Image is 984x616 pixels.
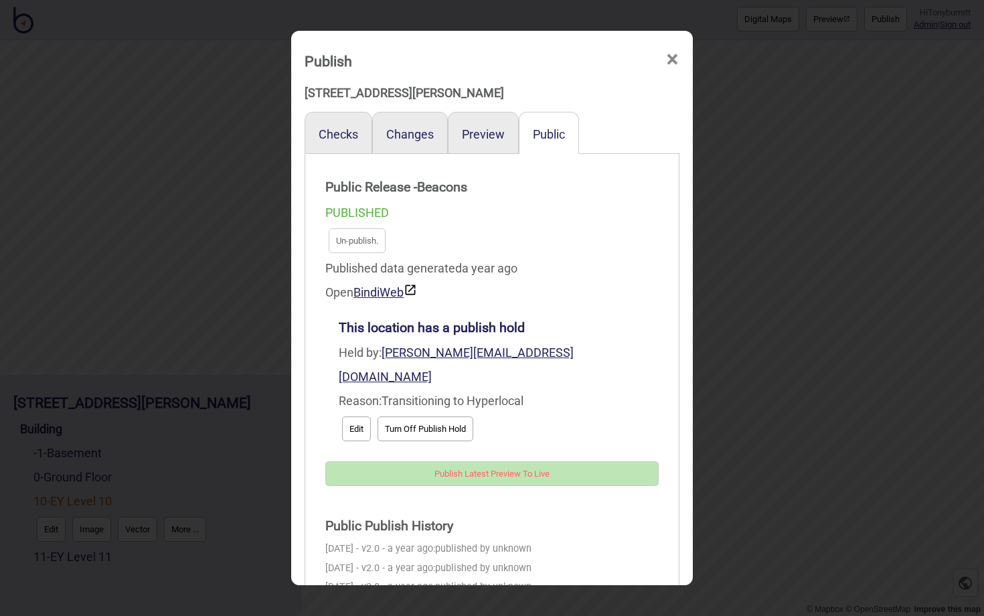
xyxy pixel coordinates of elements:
a: [PERSON_NAME][EMAIL_ADDRESS][DOMAIN_NAME] [339,345,574,384]
span: published by unknown [435,562,531,574]
strong: Public Release - Beacons [325,174,659,201]
span: published by unknown [435,543,531,554]
button: Edit [342,416,371,441]
strong: Public Publish History [325,513,659,540]
span: published by unknown [435,581,531,593]
button: Turn Off Publish Hold [378,416,473,441]
div: [DATE] - v2.0 - a year ago: [325,578,659,597]
div: Held by: [339,341,645,389]
div: Publish [305,47,352,76]
a: BindiWeb [353,285,417,299]
div: Open [325,281,659,305]
button: Un-publish. [329,228,386,253]
button: Checks [319,127,358,141]
div: Reason: Transitioning to Hyperlocal [339,389,645,413]
div: [DATE] - v2.0 - a year ago: [325,559,659,579]
button: Public [533,127,565,141]
button: Changes [386,127,434,141]
div: [STREET_ADDRESS][PERSON_NAME] [305,81,679,105]
button: Publish Latest Preview To Live [325,461,659,486]
strong: This location has a publish hold [339,315,645,341]
div: [DATE] - v2.0 - a year ago: [325,540,659,559]
span: PUBLISHED [325,206,389,220]
button: Preview [462,127,505,141]
img: preview [404,283,417,297]
div: Published data generated a year ago [325,256,659,281]
span: × [665,37,679,82]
